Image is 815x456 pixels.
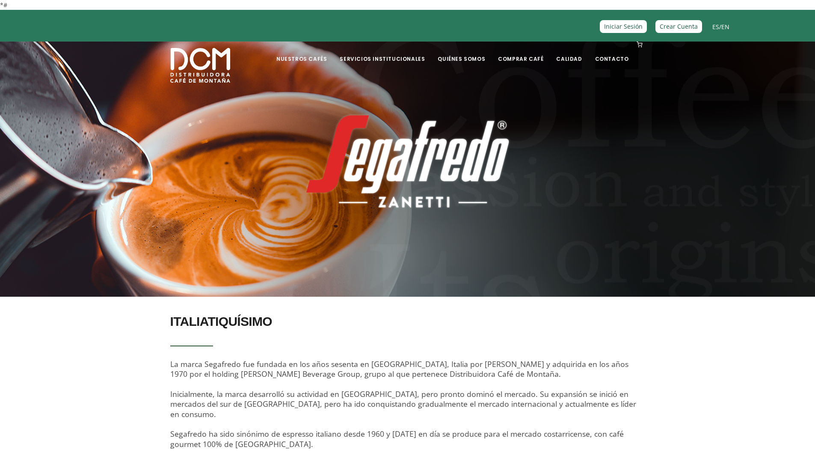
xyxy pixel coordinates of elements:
[433,42,490,63] a: Quiénes Somos
[170,359,636,449] span: La marca Segafredo fue fundada en los años sesenta en [GEOGRAPHIC_DATA], Italia por [PERSON_NAME]...
[712,23,719,31] a: ES
[170,310,645,334] h2: ITALIATIQUÍSIMO
[335,42,430,63] a: Servicios Institucionales
[655,20,702,33] a: Crear Cuenta
[712,22,729,32] span: /
[600,20,647,33] a: Iniciar Sesión
[271,42,332,63] a: Nuestros Cafés
[721,23,729,31] a: EN
[551,42,587,63] a: Calidad
[590,42,634,63] a: Contacto
[493,42,548,63] a: Comprar Café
